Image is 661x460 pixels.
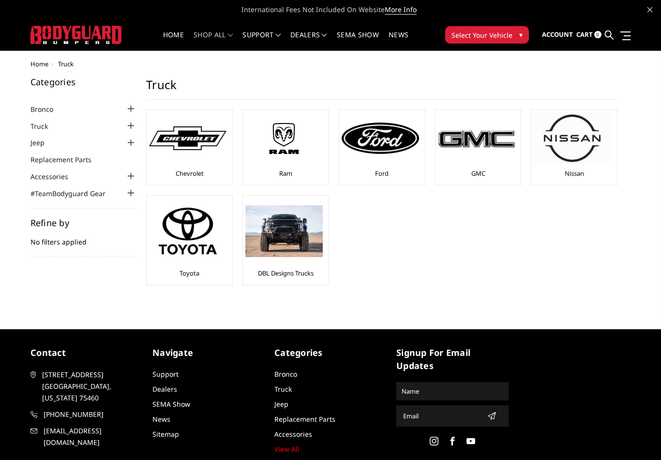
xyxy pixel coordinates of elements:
[42,369,141,404] span: [STREET_ADDRESS] [GEOGRAPHIC_DATA], [US_STATE] 75460
[399,408,483,424] input: Email
[194,31,233,50] a: shop all
[274,369,297,379] a: Bronco
[30,188,118,199] a: #TeamBodyguard Gear
[152,369,179,379] a: Support
[471,169,485,178] a: GMC
[274,384,292,394] a: Truck
[290,31,327,50] a: Dealers
[30,138,57,148] a: Jeep
[385,5,417,15] a: More Info
[44,409,142,420] span: [PHONE_NUMBER]
[30,60,48,68] a: Home
[451,30,512,40] span: Select Your Vehicle
[242,31,281,50] a: Support
[542,22,573,48] a: Account
[44,425,142,448] span: [EMAIL_ADDRESS][DOMAIN_NAME]
[152,346,265,359] h5: Navigate
[396,346,509,372] h5: signup for email updates
[152,414,170,424] a: News
[58,60,74,68] span: Truck
[152,399,190,409] a: SEMA Show
[30,77,137,86] h5: Categories
[30,154,104,165] a: Replacement Parts
[163,31,184,50] a: Home
[576,22,601,48] a: Cart 0
[30,346,143,359] h5: contact
[445,26,529,44] button: Select Your Vehicle
[152,384,177,394] a: Dealers
[576,30,593,39] span: Cart
[389,31,408,50] a: News
[565,169,584,178] a: Nissan
[30,121,60,131] a: Truck
[30,425,143,448] a: [EMAIL_ADDRESS][DOMAIN_NAME]
[274,399,288,409] a: Jeep
[30,409,143,420] a: [PHONE_NUMBER]
[176,169,204,178] a: Chevrolet
[274,346,387,359] h5: Categories
[279,169,292,178] a: Ram
[594,31,601,38] span: 0
[398,383,507,399] input: Name
[542,30,573,39] span: Account
[180,269,199,277] a: Toyota
[337,31,379,50] a: SEMA Show
[519,30,523,40] span: ▾
[274,414,335,424] a: Replacement Parts
[30,26,122,44] img: BODYGUARD BUMPERS
[146,77,618,100] h1: Truck
[30,104,65,114] a: Bronco
[30,218,137,257] div: No filters applied
[152,429,179,439] a: Sitemap
[30,218,137,227] h5: Refine by
[30,171,80,182] a: Accessories
[375,169,389,178] a: Ford
[258,269,314,277] a: DBL Designs Trucks
[274,429,312,439] a: Accessories
[274,445,300,454] a: View All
